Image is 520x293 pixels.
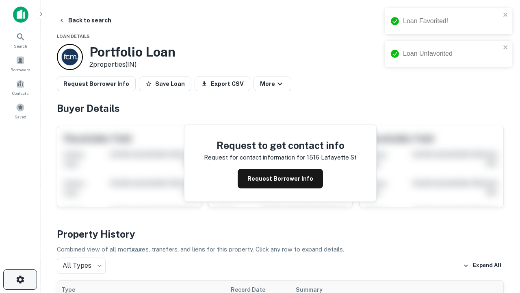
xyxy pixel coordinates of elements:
a: Search [2,29,38,51]
button: Back to search [55,13,115,28]
button: Save Loan [139,77,191,91]
button: Request Borrower Info [238,169,323,188]
a: Borrowers [2,52,38,74]
button: More [253,77,291,91]
span: Saved [15,114,26,120]
p: Request for contact information for [204,153,305,162]
span: Contacts [12,90,28,96]
iframe: Chat Widget [479,202,520,241]
img: capitalize-icon.png [13,7,28,23]
h3: Portfolio Loan [89,44,175,60]
button: close [503,11,509,19]
span: Search [14,43,27,49]
button: Export CSV [195,77,250,91]
span: Borrowers [11,66,30,73]
p: 1516 lafayette st [307,153,357,162]
h4: Property History [57,227,504,241]
span: Loan Details [57,34,90,39]
div: Loan Favorited! [403,16,500,26]
button: Request Borrower Info [57,77,136,91]
a: Saved [2,100,38,122]
p: Combined view of all mortgages, transfers, and liens for this property. Click any row to expand d... [57,245,504,254]
h4: Request to get contact info [204,138,357,153]
button: close [503,44,509,52]
div: All Types [57,258,106,274]
p: 2 properties (IN) [89,60,175,70]
div: Loan Unfavorited [403,49,500,59]
button: Expand All [461,260,504,272]
h4: Buyer Details [57,101,504,116]
a: Contacts [2,76,38,98]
